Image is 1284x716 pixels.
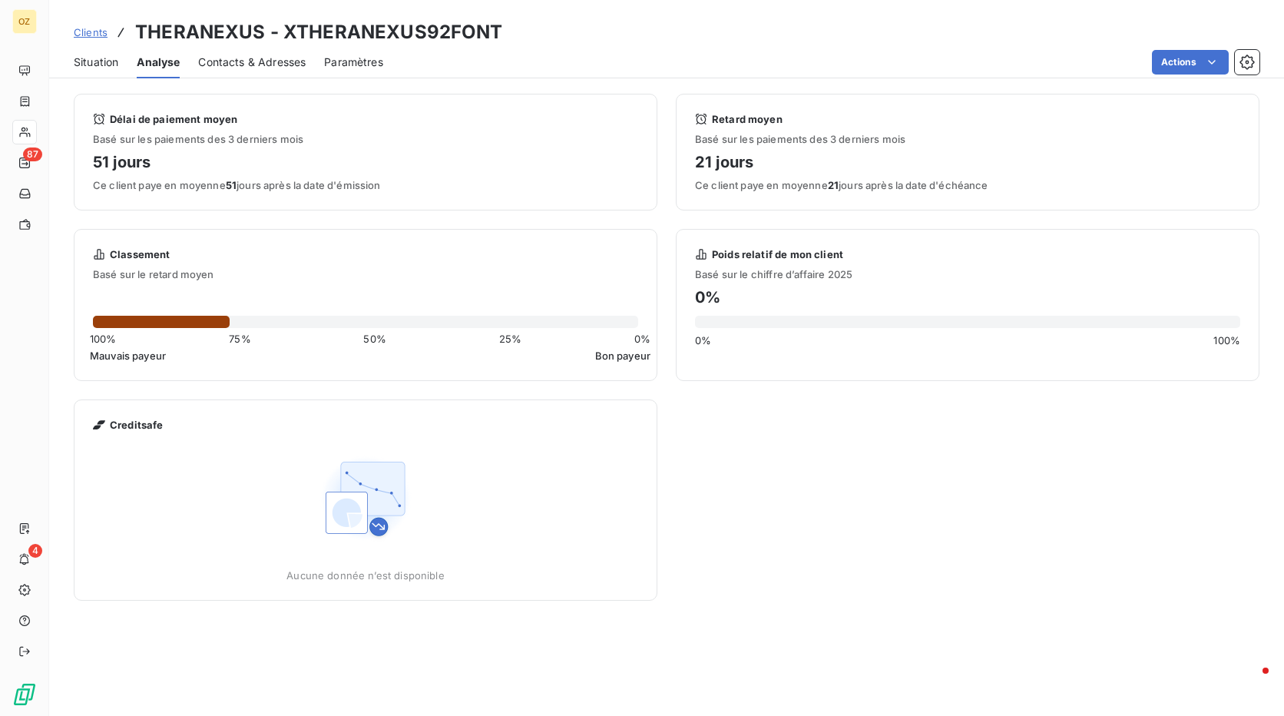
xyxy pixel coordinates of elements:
[135,18,503,46] h3: THERANEXUS - XTHERANEXUS92FONT
[828,179,839,191] span: 21
[74,55,118,70] span: Situation
[324,55,383,70] span: Paramètres
[137,55,180,70] span: Analyse
[90,350,166,362] span: Mauvais payeur
[110,113,237,125] span: Délai de paiement moyen
[12,9,37,34] div: OZ
[316,449,415,548] img: Empty state
[695,150,1240,174] h4: 21 jours
[93,133,638,145] span: Basé sur les paiements des 3 derniers mois
[12,682,37,707] img: Logo LeanPay
[712,113,783,125] span: Retard moyen
[93,150,638,174] h4: 51 jours
[110,248,170,260] span: Classement
[226,179,237,191] span: 51
[595,350,651,362] span: Bon payeur
[695,334,711,346] span: 0 %
[363,333,386,345] span: 50 %
[74,268,657,280] span: Basé sur le retard moyen
[23,148,42,161] span: 87
[695,285,1240,310] h4: 0 %
[712,248,843,260] span: Poids relatif de mon client
[499,333,521,345] span: 25 %
[90,333,117,345] span: 100 %
[229,333,250,345] span: 75 %
[93,179,638,191] span: Ce client paye en moyenne jours après la date d'émission
[1232,664,1269,701] iframe: Intercom live chat
[695,133,1240,145] span: Basé sur les paiements des 3 derniers mois
[110,419,164,431] span: Creditsafe
[634,333,650,345] span: 0 %
[1213,334,1240,346] span: 100 %
[74,25,108,40] a: Clients
[198,55,306,70] span: Contacts & Adresses
[28,544,42,558] span: 4
[74,26,108,38] span: Clients
[695,179,1240,191] span: Ce client paye en moyenne jours après la date d'échéance
[695,268,1240,280] span: Basé sur le chiffre d’affaire 2025
[286,569,445,582] span: Aucune donnée n’est disponible
[1152,50,1229,75] button: Actions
